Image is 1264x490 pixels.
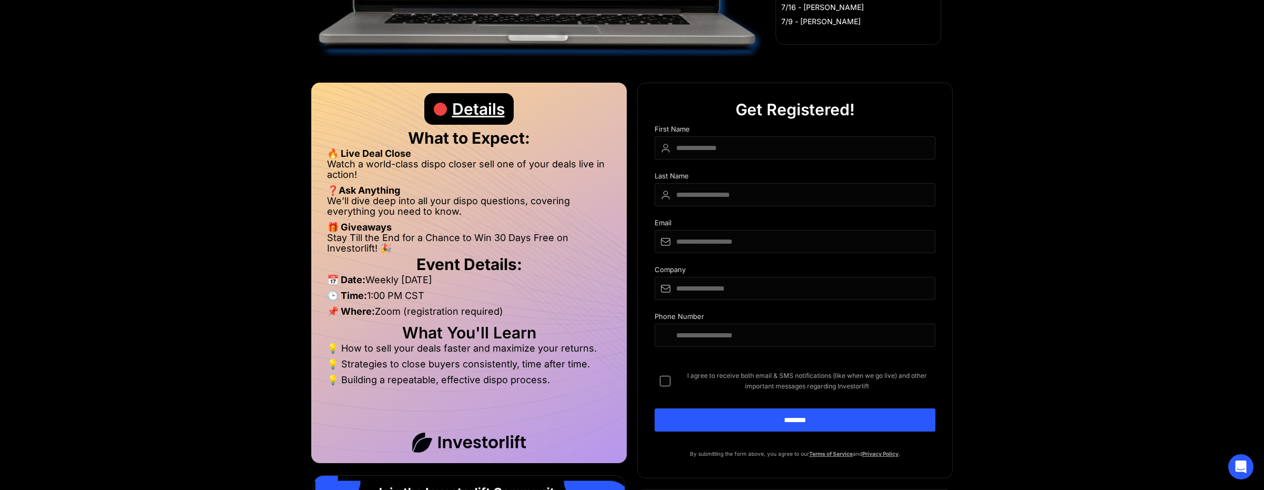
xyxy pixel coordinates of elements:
[809,451,853,457] a: Terms of Service
[327,306,375,317] strong: 📌 Where:
[327,291,611,306] li: 1:00 PM CST
[327,306,611,322] li: Zoom (registration required)
[655,266,935,277] div: Company
[327,275,611,291] li: Weekly [DATE]
[655,125,935,448] form: DIspo Day Main Form
[736,94,855,125] div: Get Registered!
[327,159,611,185] li: Watch a world-class dispo closer sell one of your deals live in action!
[327,222,392,233] strong: 🎁 Giveaways
[655,125,935,136] div: First Name
[327,359,611,375] li: 💡 Strategies to close buyers consistently, time after time.
[1228,454,1253,479] div: Open Intercom Messenger
[327,185,400,196] strong: ❓Ask Anything
[327,274,365,285] strong: 📅 Date:
[655,219,935,230] div: Email
[327,290,367,301] strong: 🕒 Time:
[416,255,522,274] strong: Event Details:
[327,327,611,338] h2: What You'll Learn
[327,148,411,159] strong: 🔥 Live Deal Close
[408,128,530,147] strong: What to Expect:
[327,343,611,359] li: 💡 How to sell your deals faster and maximize your returns.
[327,375,611,385] li: 💡 Building a repeatable, effective dispo process.
[679,371,935,392] span: I agree to receive both email & SMS notifications (like when we go live) and other important mess...
[655,448,935,459] p: By submitting the form above, you agree to our and .
[452,93,505,125] div: Details
[327,233,611,254] li: Stay Till the End for a Chance to Win 30 Days Free on Investorlift! 🎉
[327,196,611,222] li: We’ll dive deep into all your dispo questions, covering everything you need to know.
[862,451,899,457] a: Privacy Policy
[655,313,935,324] div: Phone Number
[655,172,935,183] div: Last Name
